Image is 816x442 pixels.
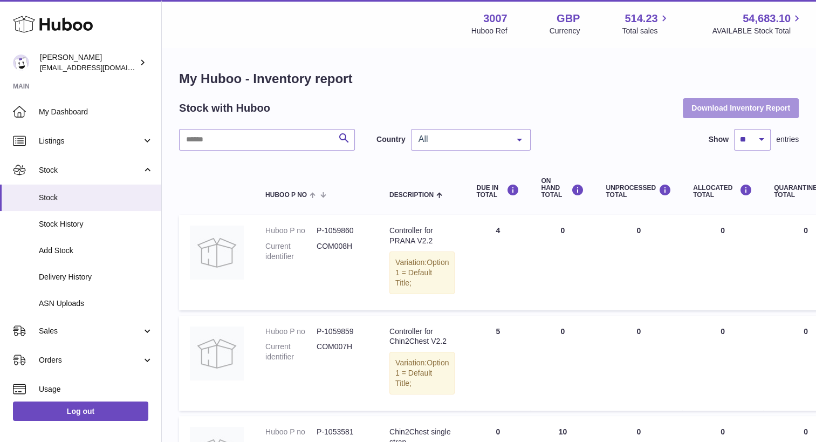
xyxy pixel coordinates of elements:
[39,107,153,117] span: My Dashboard
[179,70,799,87] h1: My Huboo - Inventory report
[13,55,29,71] img: bevmay@maysama.com
[190,327,244,380] img: product image
[682,316,763,411] td: 0
[317,327,368,337] dd: P-1059859
[530,316,595,411] td: 0
[622,11,670,36] a: 514.23 Total sales
[712,11,803,36] a: 54,683.10 AVAILABLE Stock Total
[39,384,153,395] span: Usage
[376,134,406,145] label: Country
[317,342,368,362] dd: COM007H
[804,327,808,336] span: 0
[550,26,580,36] div: Currency
[39,165,142,175] span: Stock
[39,326,142,336] span: Sales
[476,184,519,199] div: DUE IN TOTAL
[39,246,153,256] span: Add Stock
[606,184,671,199] div: UNPROCESSED Total
[682,215,763,310] td: 0
[389,327,455,347] div: Controller for Chin2Chest V2.2
[317,241,368,262] dd: COM008H
[712,26,803,36] span: AVAILABLE Stock Total
[13,402,148,421] a: Log out
[743,11,791,26] span: 54,683.10
[595,316,682,411] td: 0
[541,178,584,199] div: ON HAND Total
[389,192,434,199] span: Description
[39,272,153,282] span: Delivery History
[39,355,142,365] span: Orders
[265,192,307,199] span: Huboo P no
[595,215,682,310] td: 0
[693,184,752,199] div: ALLOCATED Total
[265,226,317,236] dt: Huboo P no
[557,11,580,26] strong: GBP
[465,215,530,310] td: 4
[465,316,530,411] td: 5
[709,134,729,145] label: Show
[40,52,137,73] div: [PERSON_NAME]
[622,26,670,36] span: Total sales
[265,327,317,337] dt: Huboo P no
[471,26,508,36] div: Huboo Ref
[389,251,455,294] div: Variation:
[395,358,449,387] span: Option 1 = Default Title;
[265,342,317,362] dt: Current identifier
[625,11,657,26] span: 514.23
[416,134,509,145] span: All
[190,226,244,280] img: product image
[317,226,368,236] dd: P-1059860
[39,219,153,229] span: Stock History
[265,427,317,437] dt: Huboo P no
[776,134,799,145] span: entries
[395,258,449,287] span: Option 1 = Default Title;
[389,226,455,246] div: Controller for PRANA V2.2
[179,101,270,115] h2: Stock with Huboo
[265,241,317,262] dt: Current identifier
[389,352,455,395] div: Variation:
[804,226,808,235] span: 0
[530,215,595,310] td: 0
[39,193,153,203] span: Stock
[683,98,799,118] button: Download Inventory Report
[804,427,808,436] span: 0
[39,136,142,146] span: Listings
[39,298,153,309] span: ASN Uploads
[317,427,368,437] dd: P-1053581
[40,63,159,72] span: [EMAIL_ADDRESS][DOMAIN_NAME]
[483,11,508,26] strong: 3007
